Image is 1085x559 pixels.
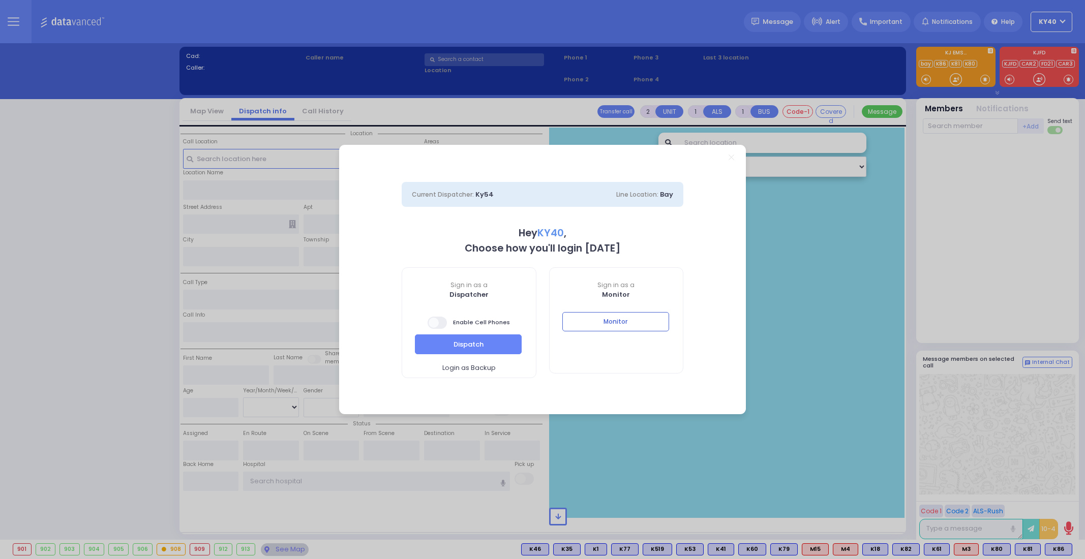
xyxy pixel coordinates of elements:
[475,190,494,199] span: Ky54
[412,190,474,199] span: Current Dispatcher:
[442,363,496,373] span: Login as Backup
[402,281,536,290] span: Sign in as a
[428,316,510,330] span: Enable Cell Phones
[602,290,630,299] b: Monitor
[449,290,489,299] b: Dispatcher
[616,190,658,199] span: Line Location:
[537,226,564,240] span: KY40
[729,154,734,160] a: Close
[562,312,669,331] button: Monitor
[550,281,683,290] span: Sign in as a
[465,241,620,255] b: Choose how you'll login [DATE]
[415,334,522,354] button: Dispatch
[519,226,566,240] b: Hey ,
[660,190,673,199] span: Bay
